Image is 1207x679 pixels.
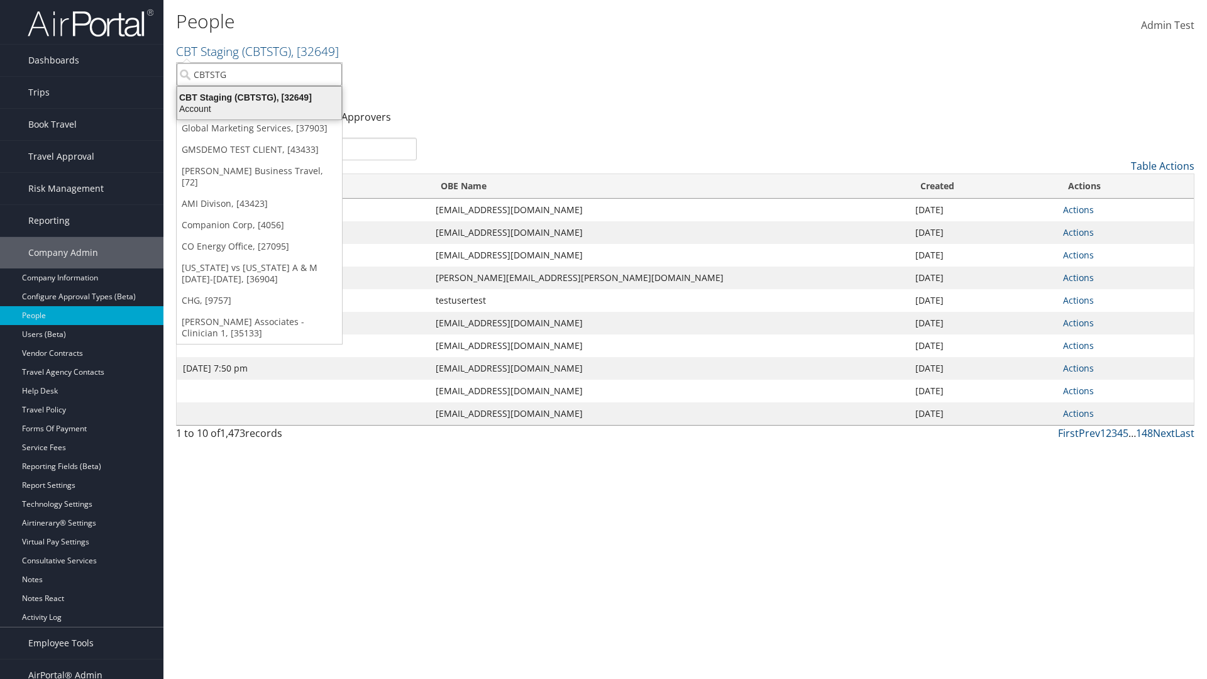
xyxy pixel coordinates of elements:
[28,77,50,108] span: Trips
[1079,426,1100,440] a: Prev
[177,193,342,214] a: AMI Divison, [43423]
[28,45,79,76] span: Dashboards
[1063,339,1094,351] a: Actions
[1063,385,1094,397] a: Actions
[429,289,909,312] td: testusertest
[1106,426,1111,440] a: 2
[177,257,342,290] a: [US_STATE] vs [US_STATE] A & M [DATE]-[DATE], [36904]
[1123,426,1128,440] a: 5
[429,267,909,289] td: [PERSON_NAME][EMAIL_ADDRESS][PERSON_NAME][DOMAIN_NAME]
[909,312,1057,334] td: [DATE]
[909,334,1057,357] td: [DATE]
[1141,18,1194,32] span: Admin Test
[1063,249,1094,261] a: Actions
[429,244,909,267] td: [EMAIL_ADDRESS][DOMAIN_NAME]
[429,402,909,425] td: [EMAIL_ADDRESS][DOMAIN_NAME]
[1117,426,1123,440] a: 4
[28,237,98,268] span: Company Admin
[177,118,342,139] a: Global Marketing Services, [37903]
[176,426,417,447] div: 1 to 10 of records
[28,173,104,204] span: Risk Management
[220,426,245,440] span: 1,473
[1063,294,1094,306] a: Actions
[28,205,70,236] span: Reporting
[429,199,909,221] td: [EMAIL_ADDRESS][DOMAIN_NAME]
[177,236,342,257] a: CO Energy Office, [27095]
[909,244,1057,267] td: [DATE]
[909,267,1057,289] td: [DATE]
[177,357,429,380] td: [DATE] 7:50 pm
[1063,317,1094,329] a: Actions
[1063,204,1094,216] a: Actions
[909,174,1057,199] th: Created: activate to sort column ascending
[909,402,1057,425] td: [DATE]
[1141,6,1194,45] a: Admin Test
[176,8,855,35] h1: People
[429,312,909,334] td: [EMAIL_ADDRESS][DOMAIN_NAME]
[429,380,909,402] td: [EMAIL_ADDRESS][DOMAIN_NAME]
[1131,159,1194,173] a: Table Actions
[28,8,153,38] img: airportal-logo.png
[28,141,94,172] span: Travel Approval
[1100,426,1106,440] a: 1
[177,139,342,160] a: GMSDEMO TEST CLIENT, [43433]
[177,214,342,236] a: Companion Corp, [4056]
[429,174,909,199] th: OBE Name: activate to sort column ascending
[1063,272,1094,284] a: Actions
[1175,426,1194,440] a: Last
[1111,426,1117,440] a: 3
[170,103,349,114] div: Account
[341,110,391,124] a: Approvers
[291,43,339,60] span: , [ 32649 ]
[1063,407,1094,419] a: Actions
[1058,426,1079,440] a: First
[28,109,77,140] span: Book Travel
[28,627,94,659] span: Employee Tools
[909,221,1057,244] td: [DATE]
[909,289,1057,312] td: [DATE]
[909,357,1057,380] td: [DATE]
[909,199,1057,221] td: [DATE]
[177,311,342,344] a: [PERSON_NAME] Associates - Clinician 1, [35133]
[429,221,909,244] td: [EMAIL_ADDRESS][DOMAIN_NAME]
[1136,426,1153,440] a: 148
[242,43,291,60] span: ( CBTSTG )
[177,160,342,193] a: [PERSON_NAME] Business Travel, [72]
[177,63,342,86] input: Search Accounts
[177,290,342,311] a: CHG, [9757]
[429,334,909,357] td: [EMAIL_ADDRESS][DOMAIN_NAME]
[909,380,1057,402] td: [DATE]
[176,43,339,60] a: CBT Staging
[1063,226,1094,238] a: Actions
[170,92,349,103] div: CBT Staging (CBTSTG), [32649]
[429,357,909,380] td: [EMAIL_ADDRESS][DOMAIN_NAME]
[1128,426,1136,440] span: …
[1057,174,1194,199] th: Actions
[1063,362,1094,374] a: Actions
[1153,426,1175,440] a: Next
